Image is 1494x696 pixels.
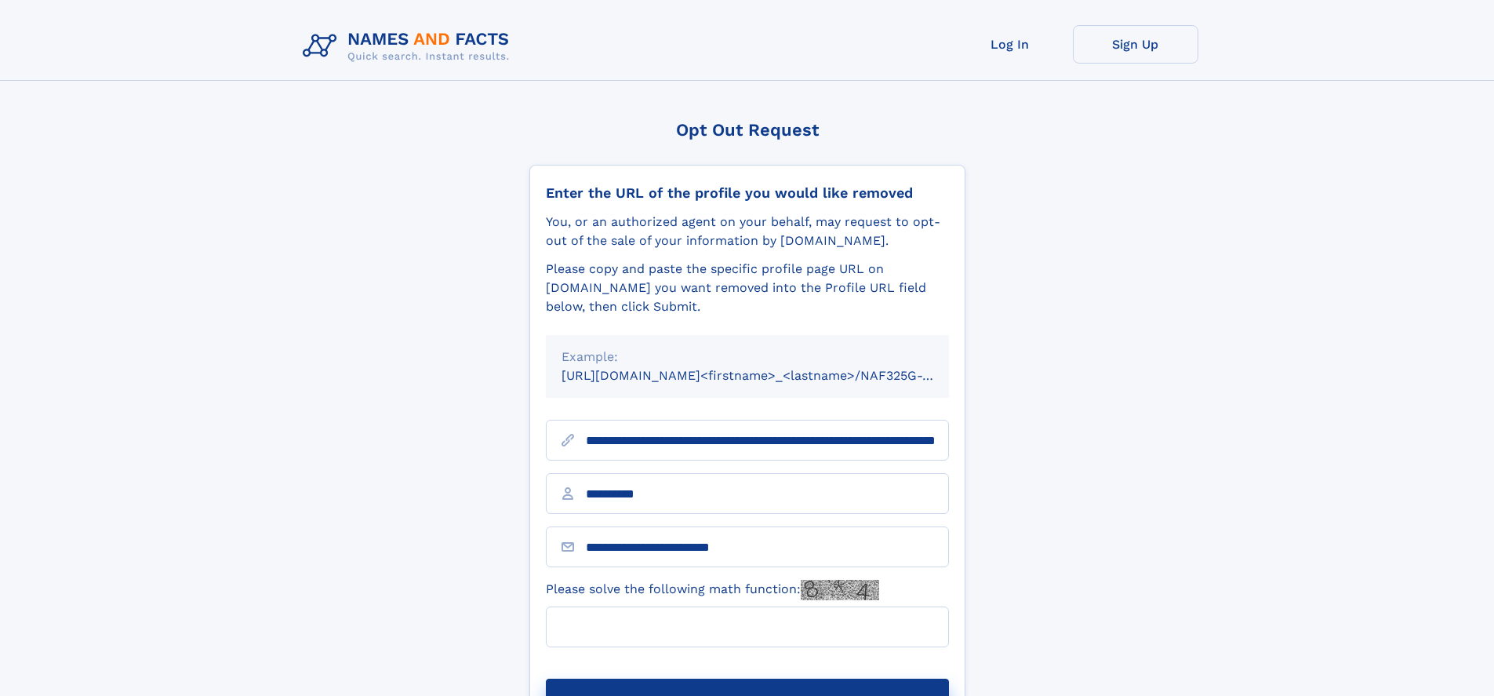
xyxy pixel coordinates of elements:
[296,25,522,67] img: Logo Names and Facts
[947,25,1073,64] a: Log In
[562,348,933,366] div: Example:
[546,213,949,250] div: You, or an authorized agent on your behalf, may request to opt-out of the sale of your informatio...
[562,368,979,383] small: [URL][DOMAIN_NAME]<firstname>_<lastname>/NAF325G-xxxxxxxx
[1073,25,1198,64] a: Sign Up
[546,580,879,600] label: Please solve the following math function:
[546,260,949,316] div: Please copy and paste the specific profile page URL on [DOMAIN_NAME] you want removed into the Pr...
[546,184,949,202] div: Enter the URL of the profile you would like removed
[529,120,965,140] div: Opt Out Request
